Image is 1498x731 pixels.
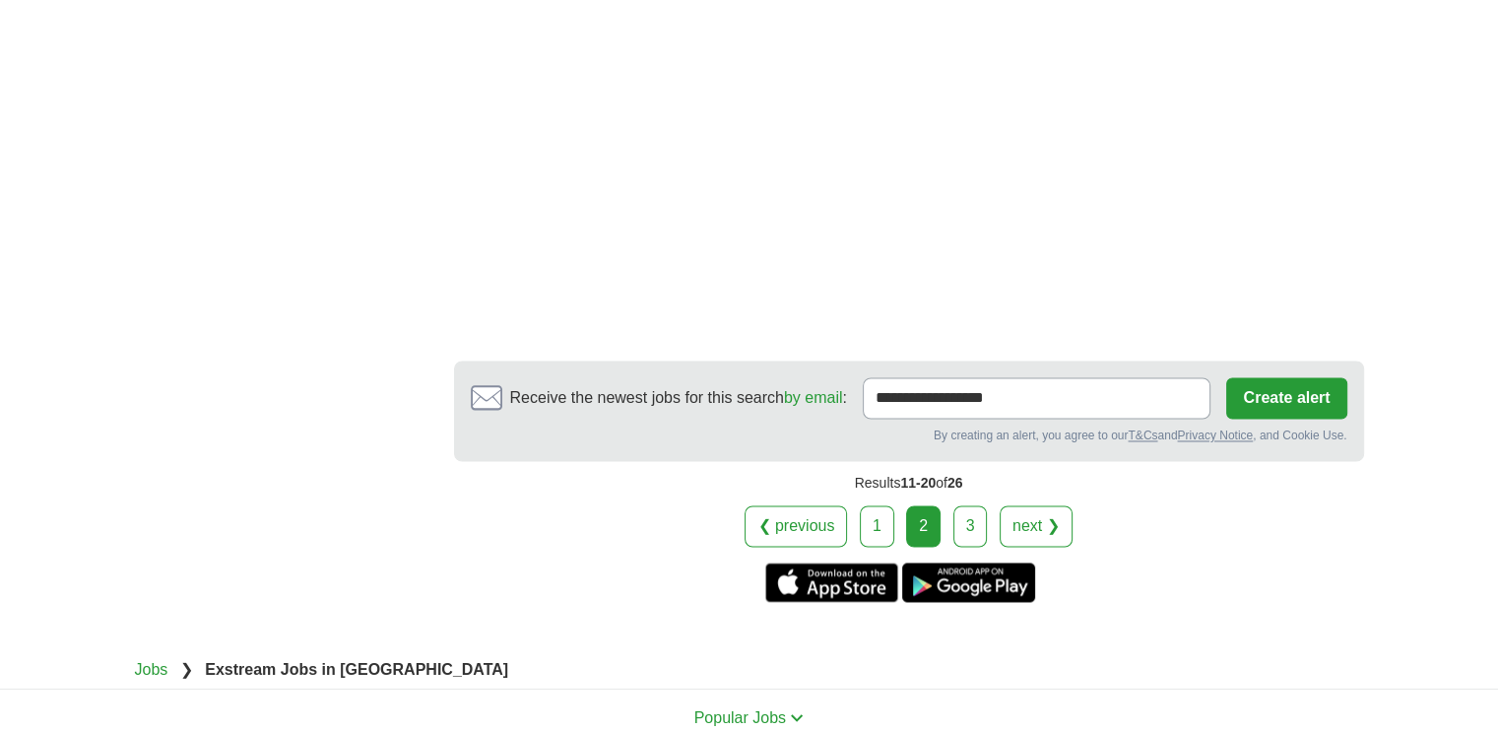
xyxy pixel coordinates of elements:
[953,505,988,547] a: 3
[790,713,804,722] img: toggle icon
[765,563,898,602] a: Get the iPhone app
[471,427,1347,444] div: By creating an alert, you agree to our and , and Cookie Use.
[1000,505,1073,547] a: next ❯
[745,505,847,547] a: ❮ previous
[510,386,847,410] span: Receive the newest jobs for this search :
[784,389,843,406] a: by email
[454,461,1364,505] div: Results of
[1226,377,1346,419] button: Create alert
[902,563,1035,602] a: Get the Android app
[906,505,941,547] div: 2
[135,660,168,677] a: Jobs
[205,660,508,677] strong: Exstream Jobs in [GEOGRAPHIC_DATA]
[694,708,786,725] span: Popular Jobs
[900,475,936,491] span: 11-20
[947,475,963,491] span: 26
[860,505,894,547] a: 1
[1128,429,1157,442] a: T&Cs
[1177,429,1253,442] a: Privacy Notice
[180,660,193,677] span: ❯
